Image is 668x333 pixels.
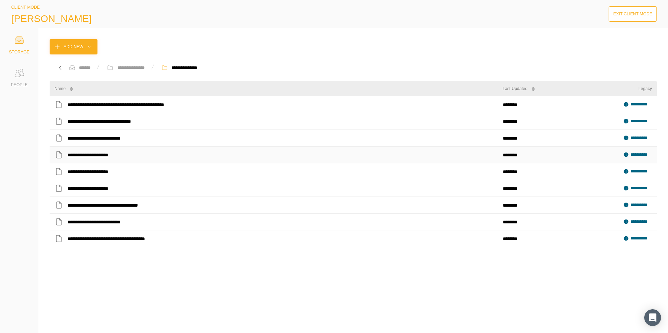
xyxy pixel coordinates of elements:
[55,85,66,92] div: Name
[11,13,92,24] span: [PERSON_NAME]
[638,85,652,92] div: Legacy
[11,5,40,10] span: CLIENT MODE
[64,43,83,50] div: Add New
[503,85,528,92] div: Last Updated
[609,6,657,22] button: Exit Client Mode
[9,49,29,55] div: STORAGE
[613,10,652,17] div: Exit Client Mode
[50,39,97,54] button: Add New
[644,309,661,326] div: Open Intercom Messenger
[11,81,28,88] div: PEOPLE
